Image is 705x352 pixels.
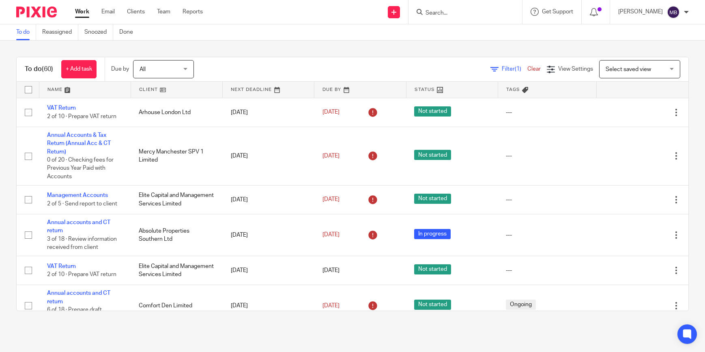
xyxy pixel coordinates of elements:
[667,6,680,19] img: svg%3E
[558,66,593,72] span: View Settings
[16,24,36,40] a: To do
[414,194,451,204] span: Not started
[47,192,108,198] a: Management Accounts
[322,197,340,203] span: [DATE]
[131,98,222,127] td: Arhouse London Ltd
[47,290,110,304] a: Annual accounts and CT return
[47,201,117,207] span: 2 of 5 · Send report to client
[322,110,340,115] span: [DATE]
[223,98,314,127] td: [DATE]
[223,127,314,185] td: [DATE]
[322,268,340,273] span: [DATE]
[61,60,97,78] a: + Add task
[322,153,340,159] span: [DATE]
[119,24,139,40] a: Done
[16,6,57,17] img: Pixie
[183,8,203,16] a: Reports
[502,66,527,72] span: Filter
[322,232,340,238] span: [DATE]
[506,152,588,160] div: ---
[506,196,588,204] div: ---
[223,256,314,285] td: [DATE]
[527,66,541,72] a: Clear
[506,108,588,117] div: ---
[131,214,222,256] td: Absolute Properties Southern Ltd
[414,150,451,160] span: Not started
[606,67,651,72] span: Select saved view
[515,66,521,72] span: (1)
[506,231,588,239] div: ---
[140,67,146,72] span: All
[47,263,76,269] a: VAT Return
[47,272,116,277] span: 2 of 10 · Prepare VAT return
[42,24,78,40] a: Reassigned
[542,9,573,15] span: Get Support
[414,300,451,310] span: Not started
[25,65,53,73] h1: To do
[47,236,117,251] span: 3 of 18 · Review information received from client
[131,127,222,185] td: Mercy Manchester SPV 1 Limited
[618,8,663,16] p: [PERSON_NAME]
[101,8,115,16] a: Email
[223,214,314,256] td: [DATE]
[75,8,89,16] a: Work
[223,285,314,327] td: [DATE]
[223,185,314,214] td: [DATE]
[506,300,536,310] span: Ongoing
[322,303,340,309] span: [DATE]
[425,10,498,17] input: Search
[47,220,110,233] a: Annual accounts and CT return
[157,8,170,16] a: Team
[47,114,116,119] span: 2 of 10 · Prepare VAT return
[47,132,111,155] a: Annual Accounts & Tax Return (Annual Acc & CT Return)
[131,285,222,327] td: Comfort Den Limited
[84,24,113,40] a: Snoozed
[131,185,222,214] td: Elite Capital and Management Services Limited
[506,87,520,92] span: Tags
[131,256,222,285] td: Elite Capital and Management Services Limited
[47,105,76,111] a: VAT Return
[414,106,451,117] span: Not started
[111,65,129,73] p: Due by
[47,157,114,179] span: 0 of 20 · Checking fees for Previous Year Paid with Accounts
[47,307,107,321] span: 6 of 18 · Prepare draft accounts and tax return
[414,264,451,274] span: Not started
[42,66,53,72] span: (60)
[506,266,588,274] div: ---
[414,229,451,239] span: In progress
[127,8,145,16] a: Clients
